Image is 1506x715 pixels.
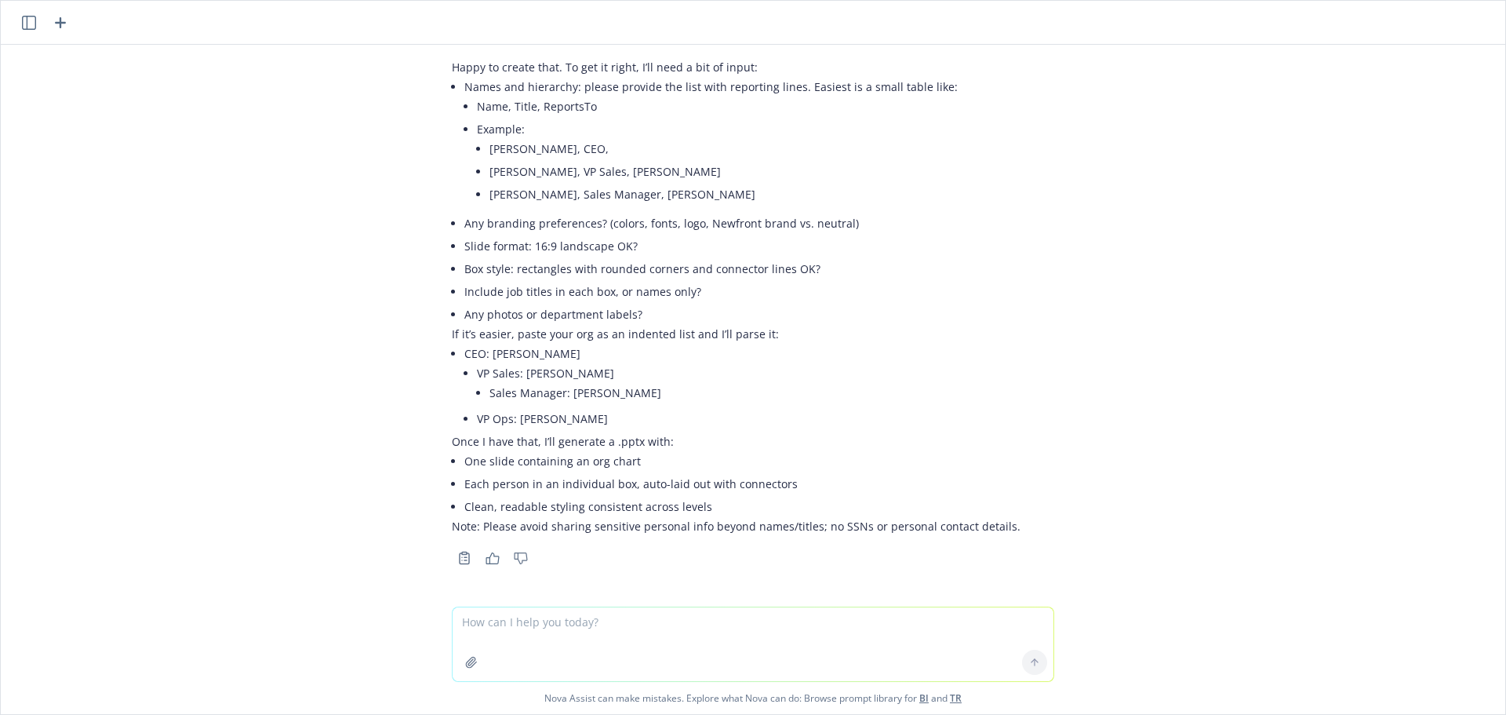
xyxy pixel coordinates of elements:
[464,75,1020,212] li: Names and hierarchy: please provide the list with reporting lines. Easiest is a small table like:
[477,362,1020,407] li: VP Sales: [PERSON_NAME]
[508,547,533,569] button: Thumbs down
[489,160,1020,183] li: [PERSON_NAME], VP Sales, [PERSON_NAME]
[489,137,1020,160] li: [PERSON_NAME], CEO,
[477,95,1020,118] li: Name, Title, ReportsTo
[950,691,962,705] a: TR
[452,59,1020,75] p: Happy to create that. To get it right, I’ll need a bit of input:
[464,280,1020,303] li: Include job titles in each box, or names only?
[489,381,1020,404] li: Sales Manager: [PERSON_NAME]
[464,212,1020,235] li: Any branding preferences? (colors, fonts, logo, Newfront brand vs. neutral)
[464,303,1020,326] li: Any photos or department labels?
[464,235,1020,257] li: Slide format: 16:9 landscape OK?
[464,342,1020,433] li: CEO: [PERSON_NAME]
[919,691,929,705] a: BI
[452,518,1020,534] p: Note: Please avoid sharing sensitive personal info beyond names/titles; no SSNs or personal conta...
[7,682,1499,714] span: Nova Assist can make mistakes. Explore what Nova can do: Browse prompt library for and
[477,407,1020,430] li: VP Ops: [PERSON_NAME]
[464,450,1020,472] li: One slide containing an org chart
[457,551,471,565] svg: Copy to clipboard
[464,257,1020,280] li: Box style: rectangles with rounded corners and connector lines OK?
[477,118,1020,209] li: Example:
[452,326,1020,342] p: If it’s easier, paste your org as an indented list and I’ll parse it:
[489,183,1020,206] li: [PERSON_NAME], Sales Manager, [PERSON_NAME]
[464,472,1020,495] li: Each person in an individual box, auto-laid out with connectors
[452,433,1020,450] p: Once I have that, I’ll generate a .pptx with:
[464,495,1020,518] li: Clean, readable styling consistent across levels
